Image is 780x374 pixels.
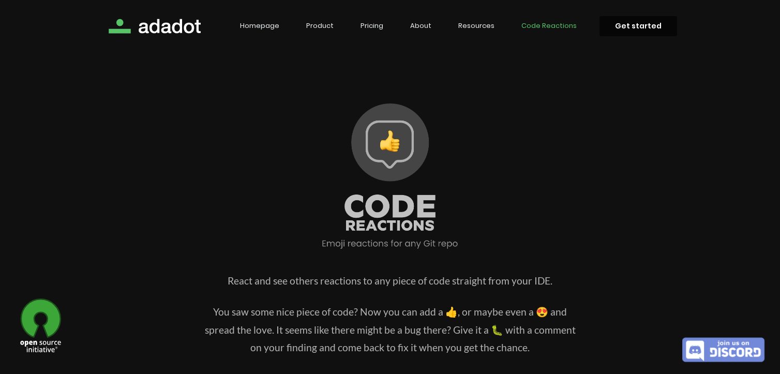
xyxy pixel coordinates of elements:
[599,16,677,36] a: Get started
[236,13,283,39] a: Homepage
[682,336,764,364] img: Adadot - Discord Server
[302,13,338,39] a: Product
[322,103,458,249] img: code-reactions-web.png
[16,294,66,364] img: OSI_Standard_Logo_0.svg
[103,8,205,44] img: logo
[356,13,387,39] a: Pricing
[517,13,581,39] a: Code Reactions
[201,249,579,290] p: React and see others reactions to any piece of code straight from your IDE.
[406,13,436,39] a: About
[454,13,499,39] a: Resources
